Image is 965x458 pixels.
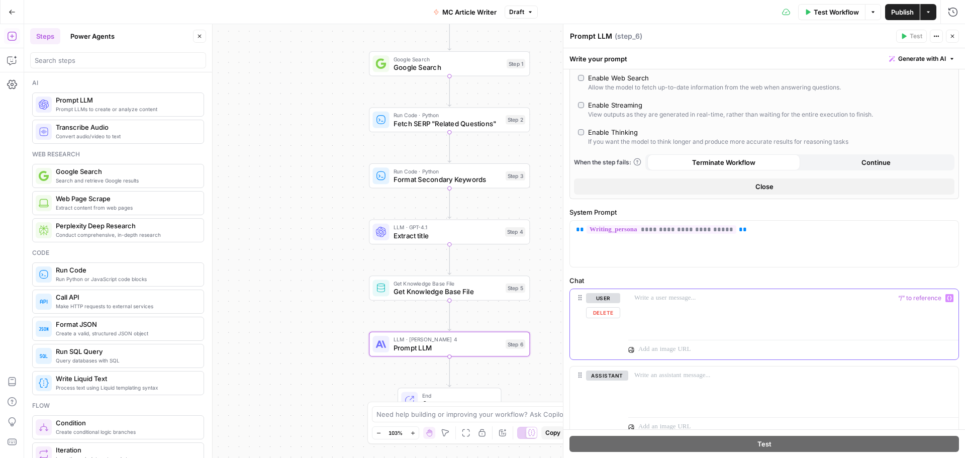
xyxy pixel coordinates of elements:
div: Step 5 [506,284,525,293]
span: Copy [545,428,560,437]
div: userDelete [570,289,620,359]
g: Edge from step_4 to step_5 [448,244,451,274]
span: Query databases with SQL [56,356,196,364]
span: Condition [56,418,196,428]
button: MC Article Writer [427,4,503,20]
span: Run Code [56,265,196,275]
span: Format JSON [56,319,196,329]
div: LLM · GPT-4.1Extract titleStep 4 [369,220,530,245]
div: Code [32,248,204,257]
span: Test [757,439,771,449]
div: Enable Streaming [588,100,642,110]
span: Web Page Scrape [56,194,196,204]
button: Test [569,436,959,452]
span: Get Knowledge Base File [394,287,502,297]
span: Run Code · Python [394,167,502,175]
button: Power Agents [64,28,121,44]
span: Create a valid, structured JSON object [56,329,196,337]
input: Search steps [35,55,202,65]
span: Convert audio/video to text [56,132,196,140]
button: Test [896,30,927,43]
div: Step 3 [506,171,525,181]
input: Enable ThinkingIf you want the model to think longer and produce more accurate results for reason... [578,129,584,135]
g: Edge from step_3 to step_4 [448,189,451,219]
div: Enable Thinking [588,127,638,137]
span: Run Python or JavaScript code blocks [56,275,196,283]
span: Extract title [394,230,501,241]
span: MC Article Writer [442,7,497,17]
span: Iteration [56,445,196,455]
span: Transcribe Audio [56,122,196,132]
span: Google Search [394,62,503,73]
div: LLM · [PERSON_NAME] 4Prompt LLMStep 6 [369,332,530,357]
div: Google SearchGoogle SearchStep 1 [369,51,530,76]
button: Test Workflow [798,4,865,20]
span: Perplexity Deep Research [56,221,196,231]
div: assistant [570,367,620,437]
div: Enable Web Search [588,73,649,83]
button: Draft [505,6,538,19]
div: Write your prompt [563,48,965,69]
input: Enable StreamingView outputs as they are generated in real-time, rather than waiting for the enti... [578,102,584,108]
span: Generate with AI [898,54,946,63]
div: Get Knowledge Base FileGet Knowledge Base FileStep 5 [369,276,530,301]
span: Extract content from web pages [56,204,196,212]
div: Allow the model to fetch up-to-date information from the web when answering questions. [588,83,841,92]
div: If you want the model to think longer and produce more accurate results for reasoning tasks [588,137,848,146]
span: Run Code · Python [394,111,502,120]
span: Prompt LLM [394,342,502,353]
span: Close [755,181,774,192]
g: Edge from step_1 to step_2 [448,76,451,106]
button: Copy [541,426,564,439]
input: Enable Web SearchAllow the model to fetch up-to-date information from the web when answering ques... [578,75,584,81]
span: Process text using Liquid templating syntax [56,384,196,392]
button: Generate with AI [885,52,959,65]
div: Run Code · PythonFormat Secondary KeywordsStep 3 [369,163,530,189]
span: Terminate Workflow [692,157,755,167]
button: Continue [800,154,953,170]
g: Edge from step_5 to step_6 [448,301,451,331]
span: Google Search [56,166,196,176]
span: Prompt LLM [56,95,196,105]
div: Step 6 [506,339,525,349]
g: Edge from start to step_1 [448,20,451,50]
span: Draft [509,8,524,17]
a: When the step fails: [574,158,641,167]
span: Output [422,399,493,409]
span: Continue [861,157,891,167]
div: Run Code · PythonFetch SERP "Related Questions"Step 2 [369,107,530,132]
div: Web research [32,150,204,159]
span: Google Search [394,55,503,63]
span: Format Secondary Keywords [394,174,502,185]
span: Fetch SERP "Related Questions" [394,118,502,129]
span: 103% [389,429,403,437]
span: Test Workflow [814,7,859,17]
div: Ai [32,78,204,87]
span: Conduct comprehensive, in-depth research [56,231,196,239]
button: Steps [30,28,60,44]
div: View outputs as they are generated in real-time, rather than waiting for the entire execution to ... [588,110,873,119]
div: Step 2 [506,115,525,125]
button: Publish [885,4,920,20]
span: Get Knowledge Base File [394,279,502,288]
span: Test [910,32,922,41]
button: assistant [586,371,628,381]
label: Chat [569,276,959,286]
span: Run SQL Query [56,346,196,356]
span: Search and retrieve Google results [56,176,196,185]
label: System Prompt [569,207,959,217]
div: EndOutput [369,388,530,413]
div: Step 4 [505,227,525,237]
span: LLM · GPT-4.1 [394,223,501,232]
button: user [586,293,620,303]
span: Publish [891,7,914,17]
span: Create conditional logic branches [56,428,196,436]
g: Edge from step_2 to step_3 [448,132,451,162]
span: Call API [56,292,196,302]
div: Step 1 [507,59,525,68]
button: Delete [586,307,620,318]
button: Close [574,178,954,195]
span: Write Liquid Text [56,374,196,384]
span: ( step_6 ) [615,31,642,41]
